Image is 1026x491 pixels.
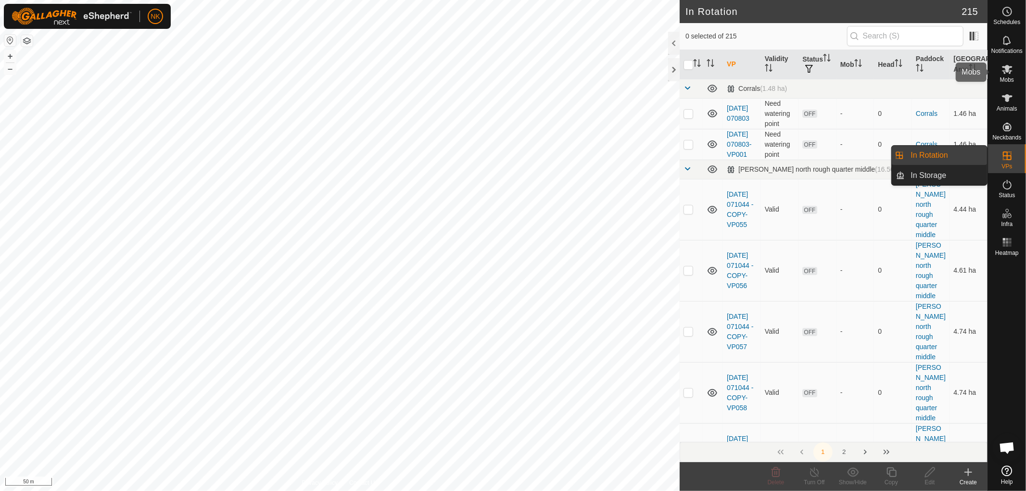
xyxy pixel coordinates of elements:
[4,50,16,62] button: +
[993,433,1022,462] div: Open chat
[727,165,906,174] div: [PERSON_NAME] north rough quarter middle
[916,425,946,483] a: [PERSON_NAME] north rough quarter middle
[916,241,946,300] a: [PERSON_NAME] north rough quarter middle
[874,179,912,240] td: 0
[840,327,871,337] div: -
[21,35,33,47] button: Map Layers
[950,98,988,129] td: 1.46 ha
[874,423,912,484] td: 0
[840,265,871,276] div: -
[727,374,753,412] a: [DATE] 071044 - COPY-VP058
[840,388,871,398] div: -
[856,442,875,462] button: Next Page
[877,442,896,462] button: Last Page
[151,12,160,22] span: NK
[916,65,924,73] p-sorticon: Activate to sort
[761,362,799,423] td: Valid
[950,129,988,160] td: 1.46 ha
[991,48,1023,54] span: Notifications
[4,63,16,75] button: –
[950,240,988,301] td: 4.61 ha
[798,50,836,79] th: Status
[802,389,817,397] span: OFF
[761,423,799,484] td: Valid
[761,98,799,129] td: Need watering point
[840,139,871,150] div: -
[834,478,872,487] div: Show/Hide
[874,98,912,129] td: 0
[761,50,799,79] th: Validity
[992,135,1021,140] span: Neckbands
[892,166,987,185] li: In Storage
[802,267,817,275] span: OFF
[962,4,978,19] span: 215
[872,478,911,487] div: Copy
[813,442,833,462] button: 1
[768,479,785,486] span: Delete
[912,50,950,79] th: Paddock
[854,61,862,68] p-sorticon: Activate to sort
[302,478,338,487] a: Privacy Policy
[911,478,949,487] div: Edit
[995,250,1019,256] span: Heatmap
[765,65,773,73] p-sorticon: Activate to sort
[874,240,912,301] td: 0
[693,61,701,68] p-sorticon: Activate to sort
[1001,221,1013,227] span: Infra
[916,302,946,361] a: [PERSON_NAME] north rough quarter middle
[840,204,871,214] div: -
[836,50,874,79] th: Mob
[761,240,799,301] td: Valid
[993,19,1020,25] span: Schedules
[916,110,937,117] a: Corrals
[802,206,817,214] span: OFF
[349,478,378,487] a: Contact Us
[969,65,976,73] p-sorticon: Activate to sort
[685,31,847,41] span: 0 selected of 215
[707,61,714,68] p-sorticon: Activate to sort
[916,180,946,239] a: [PERSON_NAME] north rough quarter middle
[875,165,906,173] span: (16.56 ha)
[949,478,988,487] div: Create
[727,85,787,93] div: Corrals
[1001,164,1012,169] span: VPs
[727,104,749,122] a: [DATE] 070803
[760,85,787,92] span: (1.48 ha)
[874,50,912,79] th: Head
[795,478,834,487] div: Turn Off
[12,8,132,25] img: Gallagher Logo
[997,106,1017,112] span: Animals
[905,146,988,165] a: In Rotation
[761,301,799,362] td: Valid
[874,362,912,423] td: 0
[1001,479,1013,485] span: Help
[905,166,988,185] a: In Storage
[999,192,1015,198] span: Status
[847,26,963,46] input: Search (S)
[950,50,988,79] th: [GEOGRAPHIC_DATA] Area
[823,55,831,63] p-sorticon: Activate to sort
[727,435,753,473] a: [DATE] 071044 - COPY-VP059
[840,109,871,119] div: -
[802,328,817,336] span: OFF
[685,6,962,17] h2: In Rotation
[950,423,988,484] td: 4.74 ha
[892,146,987,165] li: In Rotation
[727,252,753,290] a: [DATE] 071044 - COPY-VP056
[911,150,948,161] span: In Rotation
[895,61,902,68] p-sorticon: Activate to sort
[1000,77,1014,83] span: Mobs
[988,462,1026,489] a: Help
[911,170,947,181] span: In Storage
[874,301,912,362] td: 0
[874,129,912,160] td: 0
[950,362,988,423] td: 4.74 ha
[761,129,799,160] td: Need watering point
[950,301,988,362] td: 4.74 ha
[916,140,937,148] a: Corrals
[802,140,817,149] span: OFF
[723,50,761,79] th: VP
[950,179,988,240] td: 4.44 ha
[727,313,753,351] a: [DATE] 071044 - COPY-VP057
[727,190,753,228] a: [DATE] 071044 - COPY-VP055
